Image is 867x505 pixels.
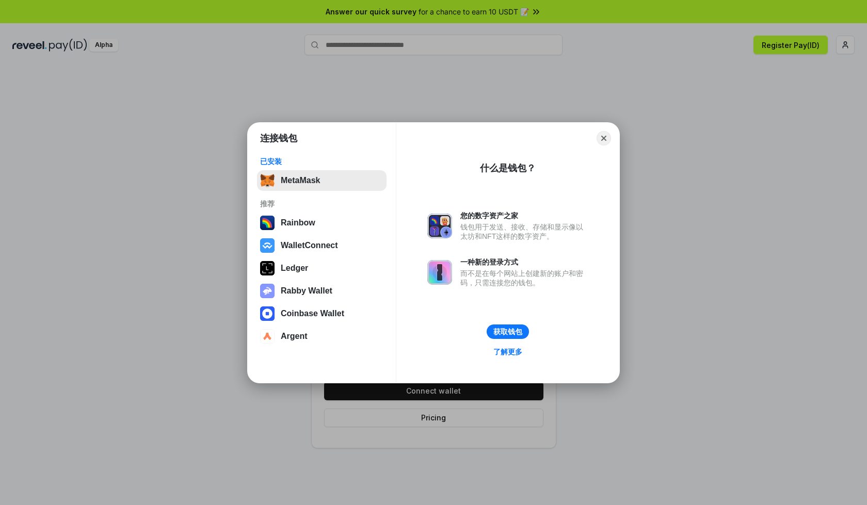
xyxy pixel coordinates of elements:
[260,284,275,298] img: svg+xml,%3Csvg%20xmlns%3D%22http%3A%2F%2Fwww.w3.org%2F2000%2Fsvg%22%20fill%3D%22none%22%20viewBox...
[487,345,528,359] a: 了解更多
[487,324,529,339] button: 获取钱包
[257,213,387,233] button: Rainbow
[260,238,275,253] img: svg+xml,%3Csvg%20width%3D%2228%22%20height%3D%2228%22%20viewBox%3D%220%200%2028%2028%22%20fill%3D...
[281,286,332,296] div: Rabby Wallet
[281,264,308,273] div: Ledger
[281,218,315,227] div: Rainbow
[260,306,275,321] img: svg+xml,%3Csvg%20width%3D%2228%22%20height%3D%2228%22%20viewBox%3D%220%200%2028%2028%22%20fill%3D...
[460,222,588,241] div: 钱包用于发送、接收、存储和显示像以太坊和NFT这样的数字资产。
[480,162,536,174] div: 什么是钱包？
[460,269,588,287] div: 而不是在每个网站上创建新的账户和密码，只需连接您的钱包。
[493,347,522,356] div: 了解更多
[260,173,275,188] img: svg+xml,%3Csvg%20fill%3D%22none%22%20height%3D%2233%22%20viewBox%3D%220%200%2035%2033%22%20width%...
[460,211,588,220] div: 您的数字资产之家
[427,214,452,238] img: svg+xml,%3Csvg%20xmlns%3D%22http%3A%2F%2Fwww.w3.org%2F2000%2Fsvg%22%20fill%3D%22none%22%20viewBox...
[260,329,275,344] img: svg+xml,%3Csvg%20width%3D%2228%22%20height%3D%2228%22%20viewBox%3D%220%200%2028%2028%22%20fill%3D...
[260,199,383,208] div: 推荐
[493,327,522,336] div: 获取钱包
[257,235,387,256] button: WalletConnect
[281,309,344,318] div: Coinbase Wallet
[257,326,387,347] button: Argent
[260,132,297,144] h1: 连接钱包
[260,216,275,230] img: svg+xml,%3Csvg%20width%3D%22120%22%20height%3D%22120%22%20viewBox%3D%220%200%20120%20120%22%20fil...
[257,258,387,279] button: Ledger
[257,281,387,301] button: Rabby Wallet
[281,176,320,185] div: MetaMask
[281,332,308,341] div: Argent
[427,260,452,285] img: svg+xml,%3Csvg%20xmlns%3D%22http%3A%2F%2Fwww.w3.org%2F2000%2Fsvg%22%20fill%3D%22none%22%20viewBox...
[257,170,387,191] button: MetaMask
[257,303,387,324] button: Coinbase Wallet
[281,241,338,250] div: WalletConnect
[260,157,383,166] div: 已安装
[460,257,588,267] div: 一种新的登录方式
[597,131,611,145] button: Close
[260,261,275,275] img: svg+xml,%3Csvg%20xmlns%3D%22http%3A%2F%2Fwww.w3.org%2F2000%2Fsvg%22%20width%3D%2228%22%20height%3...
